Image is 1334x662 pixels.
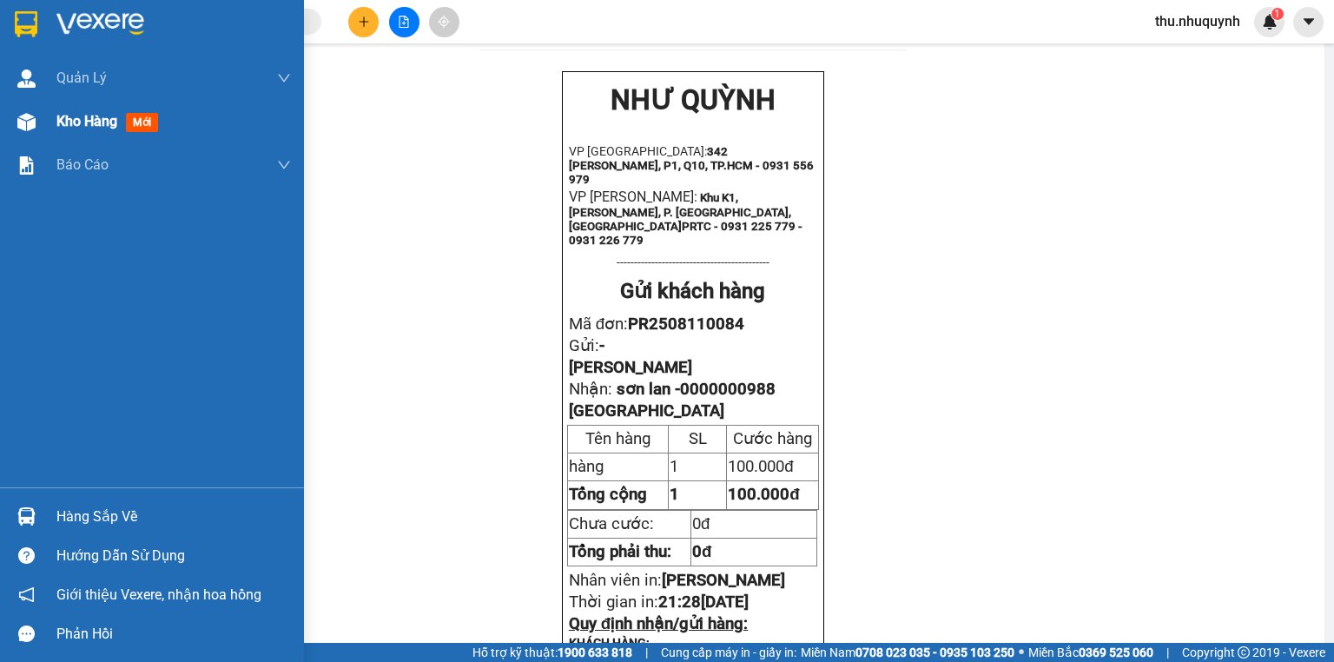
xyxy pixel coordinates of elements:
span: - [599,336,604,355]
strong: 1900 633 818 [558,645,632,659]
span: notification [18,586,35,603]
span: Miền Nam [801,643,1014,662]
sup: 1 [1271,8,1284,20]
span: 100.000đ [728,457,793,476]
span: sơn lan - [617,380,776,399]
strong: KHÁCH HÀNG: [569,636,650,650]
span: down [277,71,291,85]
span: Giới thiệu Vexere, nhận hoa hồng [56,584,261,606]
span: Cước hàng [733,429,812,448]
span: [GEOGRAPHIC_DATA] [569,401,724,420]
span: question-circle [18,547,35,564]
span: file-add [398,16,410,28]
strong: 0708 023 035 - 0935 103 250 [855,645,1014,659]
span: Chưa cước: [569,514,654,533]
span: Gửi: [569,336,604,355]
span: Cung cấp máy in - giấy in: [661,643,796,662]
strong: 0369 525 060 [1079,645,1153,659]
img: icon-new-feature [1262,14,1278,30]
img: warehouse-icon [17,507,36,526]
img: warehouse-icon [17,70,36,88]
span: plus [358,16,370,28]
span: Nhận: [569,380,612,399]
span: down [277,158,291,172]
span: Hỗ trợ kỹ thuật: [472,643,632,662]
div: Hướng dẫn sử dụng [56,543,291,569]
span: Báo cáo [56,154,109,175]
span: SL [689,429,707,448]
td: -------------------------------------------- [567,251,818,273]
button: plus [348,7,379,37]
span: VP [PERSON_NAME]: [569,189,697,205]
span: ⚪️ [1019,649,1024,656]
button: aim [429,7,459,37]
strong: Tổng cộng [569,485,647,504]
span: Nhân viên in: [569,571,785,590]
span: 0đ [692,542,711,561]
span: Tên hàng [585,429,650,448]
button: caret-down [1293,7,1324,37]
span: 0đ [692,514,710,533]
span: Kho hàng [56,113,117,129]
span: 1 [670,457,678,476]
span: | [1166,643,1169,662]
strong: Tổng phải thu: [569,542,671,561]
span: Quy định nhận/gửi hàng: [569,614,748,633]
span: [DATE] [701,592,749,612]
span: copyright [1238,646,1250,659]
img: logo-vxr [15,11,37,37]
span: caret-down [1301,14,1317,30]
span: | [645,643,648,662]
span: Thời gian in: [569,592,701,612]
span: 1 [670,485,679,504]
span: PR2508110084 [628,314,744,334]
strong: NHƯ QUỲNH [611,83,776,116]
span: [PERSON_NAME] [569,358,692,377]
span: message [18,626,35,642]
button: file-add [389,7,419,37]
strong: 342 [PERSON_NAME], P1, Q10, TP.HCM - 0931 556 979 [569,145,814,186]
div: Phản hồi [56,621,291,647]
span: [PERSON_NAME] [662,571,785,590]
span: aim [438,16,450,28]
div: Hàng sắp về [56,504,291,530]
span: mới [126,113,158,132]
strong: 21:28 [658,592,701,612]
p: VP [GEOGRAPHIC_DATA]: [569,144,817,186]
span: Quản Lý [56,67,107,89]
img: warehouse-icon [17,113,36,131]
span: Miền Bắc [1028,643,1153,662]
span: 1 [1274,8,1280,20]
span: 100.000đ [728,485,799,504]
span: Mã đơn: [569,314,744,334]
span: thu.nhuquynh [1141,10,1254,32]
img: solution-icon [17,156,36,175]
span: hàng [569,457,604,476]
span: 0000000988 [680,380,776,399]
strong: Gửi khách hàng [620,279,765,303]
